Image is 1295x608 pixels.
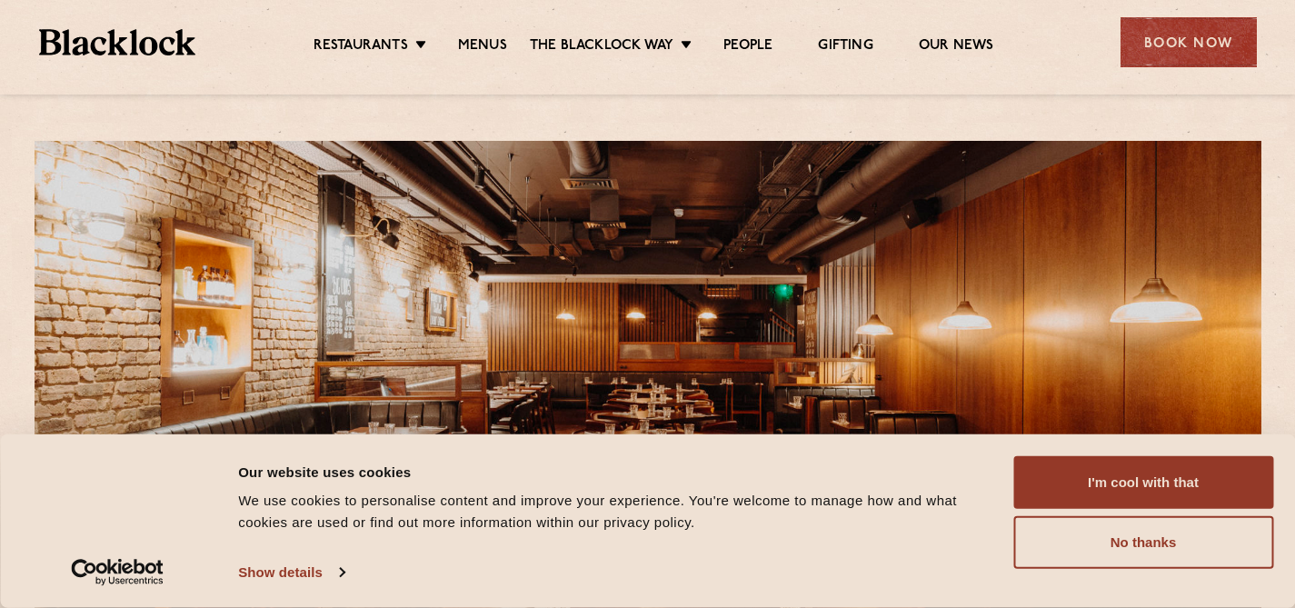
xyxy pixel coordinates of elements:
[238,559,344,586] a: Show details
[530,37,673,57] a: The Blacklock Way
[1013,516,1273,569] button: No thanks
[1121,17,1257,67] div: Book Now
[38,559,197,586] a: Usercentrics Cookiebot - opens in a new window
[238,461,992,483] div: Our website uses cookies
[458,37,507,57] a: Menus
[818,37,872,57] a: Gifting
[919,37,994,57] a: Our News
[238,490,992,533] div: We use cookies to personalise content and improve your experience. You're welcome to manage how a...
[314,37,408,57] a: Restaurants
[39,29,196,55] img: BL_Textured_Logo-footer-cropped.svg
[723,37,772,57] a: People
[1013,456,1273,509] button: I'm cool with that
